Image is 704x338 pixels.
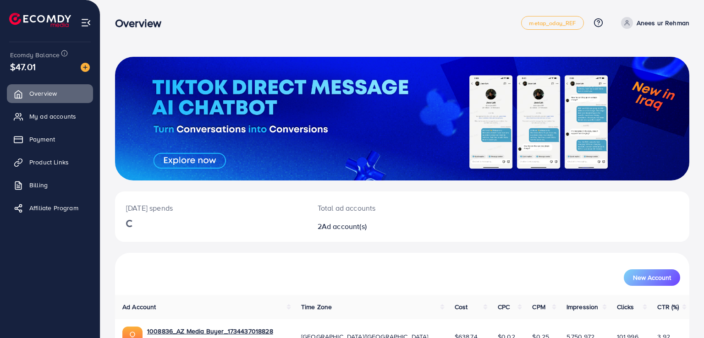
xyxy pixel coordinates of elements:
[9,13,71,27] img: logo
[7,153,93,171] a: Product Links
[657,302,679,311] span: CTR (%)
[29,112,76,121] span: My ad accounts
[7,107,93,125] a: My ad accounts
[29,89,57,98] span: Overview
[617,17,689,29] a: Anees ur Rehman
[532,302,545,311] span: CPM
[115,16,169,30] h3: Overview
[147,327,273,336] a: 1008836_AZ Media Buyer_1734437018828
[498,302,510,311] span: CPC
[455,302,468,311] span: Cost
[617,302,634,311] span: Clicks
[126,202,296,213] p: [DATE] spends
[624,269,680,286] button: New Account
[29,180,48,190] span: Billing
[301,302,332,311] span: Time Zone
[122,302,156,311] span: Ad Account
[566,302,599,311] span: Impression
[521,16,583,30] a: metap_oday_REF
[7,130,93,148] a: Payment
[29,135,55,144] span: Payment
[7,199,93,217] a: Affiliate Program
[529,20,576,26] span: metap_oday_REF
[81,63,90,72] img: image
[318,222,439,231] h2: 2
[29,203,78,213] span: Affiliate Program
[322,221,367,231] span: Ad account(s)
[318,202,439,213] p: Total ad accounts
[7,84,93,103] a: Overview
[29,158,69,167] span: Product Links
[10,60,36,73] span: $47.01
[81,17,91,28] img: menu
[637,17,689,28] p: Anees ur Rehman
[7,176,93,194] a: Billing
[10,50,60,60] span: Ecomdy Balance
[633,274,671,281] span: New Account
